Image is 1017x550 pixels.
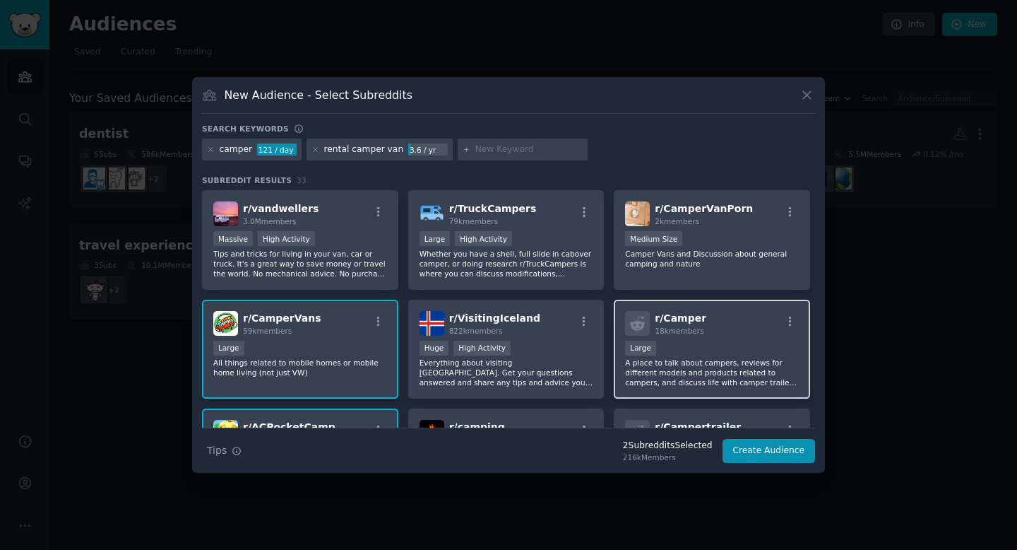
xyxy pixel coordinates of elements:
[243,421,335,433] span: r/ ACPocketCamp
[625,201,650,226] img: CamperVanPorn
[207,443,227,458] span: Tips
[213,420,238,445] img: ACPocketCamp
[449,217,498,226] span: 79k members
[453,341,511,356] div: High Activity
[297,176,307,185] span: 33
[625,358,799,387] p: A place to talk about campers, reviews for different models and products related to campers, and ...
[449,327,503,335] span: 822k members
[243,203,319,214] span: r/ vandwellers
[655,203,753,214] span: r/ CamperVanPorn
[623,440,713,452] div: 2 Subreddit s Selected
[420,231,451,246] div: Large
[225,88,412,103] h3: New Audience - Select Subreddits
[655,312,706,324] span: r/ Camper
[243,327,292,335] span: 59k members
[475,144,583,156] input: New Keyword
[722,439,816,463] button: Create Audience
[420,249,593,279] p: Whether you have a shell, full slide in cabover camper, or doing research r/TruckCampers is where...
[213,311,238,336] img: CamperVans
[625,231,682,246] div: Medium Size
[213,341,244,356] div: Large
[625,341,656,356] div: Large
[258,231,315,246] div: High Activity
[220,144,253,156] div: camper
[420,358,593,387] p: Everything about visiting [GEOGRAPHIC_DATA]. Get your questions answered and share any tips and a...
[655,327,703,335] span: 18k members
[202,438,246,463] button: Tips
[420,311,444,336] img: VisitingIceland
[449,312,540,324] span: r/ VisitingIceland
[243,217,297,226] span: 3.0M members
[257,144,297,156] div: 121 / day
[243,312,321,324] span: r/ CamperVans
[625,249,799,269] p: Camper Vans and Discussion about general camping and nature
[449,203,537,214] span: r/ TruckCampers
[213,201,238,226] img: vandwellers
[324,144,404,156] div: rental camper van
[408,144,448,156] div: 3.6 / yr
[623,452,713,462] div: 216k Members
[213,358,387,378] p: All things related to mobile homes or mobile home living (not just VW)
[655,421,741,433] span: r/ Campertrailer
[202,175,292,185] span: Subreddit Results
[655,217,699,226] span: 2k members
[420,420,444,445] img: camping
[213,249,387,279] p: Tips and tricks for living in your van, car or truck. It's a great way to save money or travel th...
[202,124,289,134] h3: Search keywords
[449,421,505,433] span: r/ camping
[455,231,512,246] div: High Activity
[420,201,444,226] img: TruckCampers
[420,341,449,356] div: Huge
[213,231,253,246] div: Massive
